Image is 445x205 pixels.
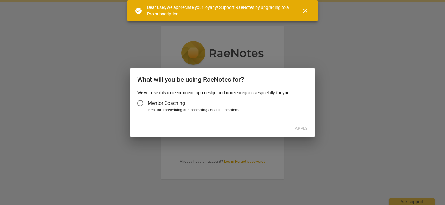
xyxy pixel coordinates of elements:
h2: What will you be using RaeNotes for? [137,76,308,84]
div: Account type [137,96,308,113]
div: Ideal for transcribing and assessing coaching sessions [148,108,306,113]
p: We will use this to recommend app design and note categories especially for you. [137,90,308,96]
span: Mentor Coaching [148,100,185,107]
div: Dear user, we appreciate your loyalty! Support RaeNotes by upgrading to a [147,4,290,17]
span: check_circle [135,7,142,14]
button: Close [298,3,313,18]
a: Pro subscription [147,11,179,16]
span: close [302,7,309,14]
